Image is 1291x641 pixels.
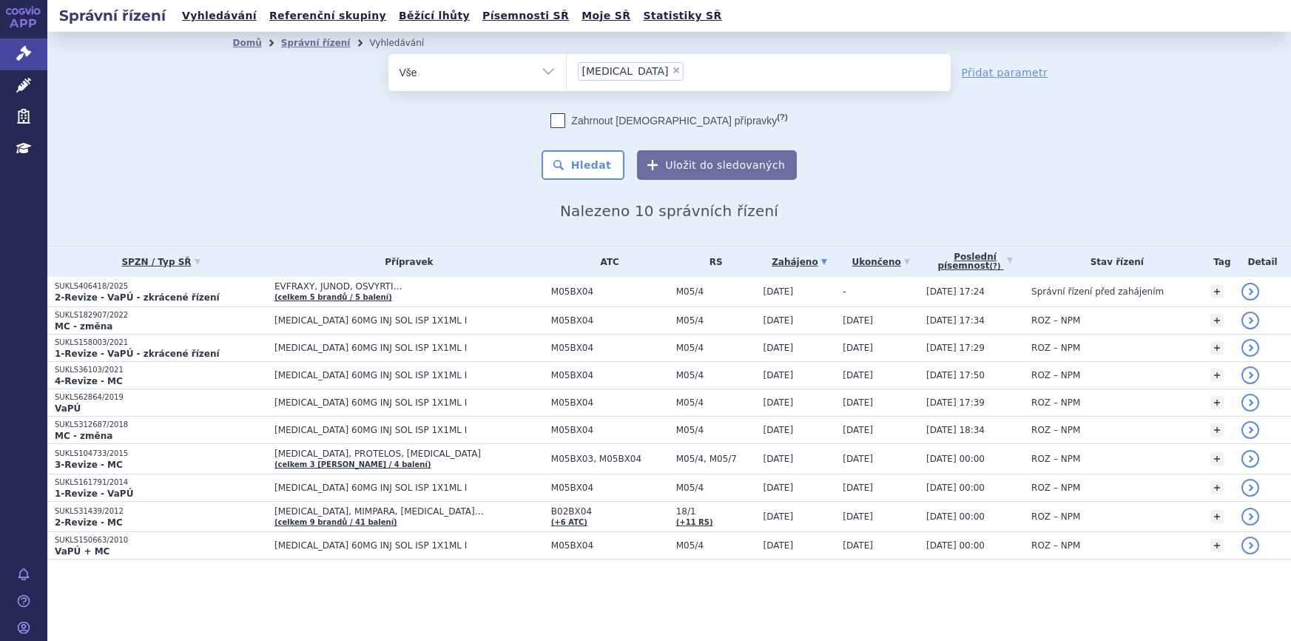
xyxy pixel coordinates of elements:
[1210,369,1224,382] a: +
[926,370,985,380] span: [DATE] 17:50
[763,483,793,493] span: [DATE]
[926,540,985,551] span: [DATE] 00:00
[1210,481,1224,494] a: +
[1234,246,1291,277] th: Detail
[274,518,397,526] a: (celkem 9 brandů / 41 balení)
[926,397,985,408] span: [DATE] 17:39
[55,310,267,320] p: SUKLS182907/2022
[55,420,267,430] p: SUKLS312687/2018
[676,483,756,493] span: M05/4
[1210,314,1224,327] a: +
[274,540,544,551] span: [MEDICAL_DATA] 60MG INJ SOL ISP 1X1ML I
[1210,285,1224,298] a: +
[843,397,873,408] span: [DATE]
[676,425,756,435] span: M05/4
[55,489,133,499] strong: 1-Revize - VaPÚ
[267,246,544,277] th: Přípravek
[763,425,793,435] span: [DATE]
[55,431,112,441] strong: MC - změna
[1210,341,1224,355] a: +
[551,483,669,493] span: M05BX04
[551,454,669,464] span: M05BX03, M05BX04
[1241,312,1259,329] a: detail
[55,535,267,546] p: SUKLS150663/2010
[763,370,793,380] span: [DATE]
[843,343,873,353] span: [DATE]
[763,454,793,464] span: [DATE]
[763,343,793,353] span: [DATE]
[55,252,267,272] a: SPZN / Typ SŘ
[55,365,267,375] p: SUKLS36103/2021
[55,392,267,403] p: SUKLS62864/2019
[55,321,112,332] strong: MC - změna
[55,506,267,517] p: SUKLS31439/2012
[763,397,793,408] span: [DATE]
[688,61,696,80] input: [MEDICAL_DATA]
[843,511,873,522] span: [DATE]
[926,483,985,493] span: [DATE] 00:00
[1031,370,1080,380] span: ROZ – NPM
[926,315,985,326] span: [DATE] 17:34
[926,511,985,522] span: [DATE] 00:00
[265,6,391,26] a: Referenční skupiny
[926,425,985,435] span: [DATE] 18:34
[1210,396,1224,409] a: +
[926,286,985,297] span: [DATE] 17:24
[582,66,669,76] span: [MEDICAL_DATA]
[55,460,123,470] strong: 3-Revize - MC
[178,6,261,26] a: Vyhledávání
[274,460,431,469] a: (celkem 3 [PERSON_NAME] / 4 balení)
[274,281,544,292] span: EVFRAXY, JUNOD, OSVYRTI…
[274,343,544,353] span: [MEDICAL_DATA] 60MG INJ SOL ISP 1X1ML I
[638,6,726,26] a: Statistiky SŘ
[637,150,797,180] button: Uložit do sledovaných
[843,286,846,297] span: -
[55,477,267,488] p: SUKLS161791/2014
[1024,246,1202,277] th: Stav řízení
[926,343,985,353] span: [DATE] 17:29
[478,6,573,26] a: Písemnosti SŘ
[274,370,544,380] span: [MEDICAL_DATA] 60MG INJ SOL ISP 1X1ML I
[926,454,985,464] span: [DATE] 00:00
[676,454,756,464] span: M05/4, M05/7
[274,506,544,517] span: [MEDICAL_DATA], MIMPARA, [MEDICAL_DATA]…
[763,540,793,551] span: [DATE]
[551,425,669,435] span: M05BX04
[1241,537,1259,554] a: detail
[990,262,1001,271] abbr: (?)
[551,518,587,526] a: (+6 ATC)
[274,397,544,408] span: [MEDICAL_DATA] 60MG INJ SOL ISP 1X1ML I
[560,202,778,220] span: Nalezeno 10 správních řízení
[763,252,835,272] a: Zahájeno
[1241,508,1259,526] a: detail
[1210,539,1224,552] a: +
[843,370,873,380] span: [DATE]
[843,454,873,464] span: [DATE]
[274,449,544,459] span: [MEDICAL_DATA], PROTELOS, [MEDICAL_DATA]
[551,286,669,297] span: M05BX04
[551,343,669,353] span: M05BX04
[274,315,544,326] span: [MEDICAL_DATA] 60MG INJ SOL ISP 1X1ML I
[274,293,392,301] a: (celkem 5 brandů / 5 balení)
[55,281,267,292] p: SUKLS406418/2025
[274,483,544,493] span: [MEDICAL_DATA] 60MG INJ SOL ISP 1X1ML I
[843,252,919,272] a: Ukončeno
[274,425,544,435] span: [MEDICAL_DATA] 60MG INJ SOL ISP 1X1ML I
[763,286,793,297] span: [DATE]
[55,546,109,557] strong: VaPÚ + MC
[926,246,1024,277] a: Poslednípísemnost(?)
[233,38,262,48] a: Domů
[1241,421,1259,439] a: detail
[676,506,756,517] span: 18/1
[1210,452,1224,466] a: +
[676,397,756,408] span: M05/4
[542,150,625,180] button: Hledat
[55,403,81,414] strong: VaPÚ
[1241,450,1259,468] a: detail
[1210,510,1224,523] a: +
[1031,540,1080,551] span: ROZ – NPM
[551,540,669,551] span: M05BX04
[577,6,635,26] a: Moje SŘ
[281,38,351,48] a: Správní řízení
[544,246,669,277] th: ATC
